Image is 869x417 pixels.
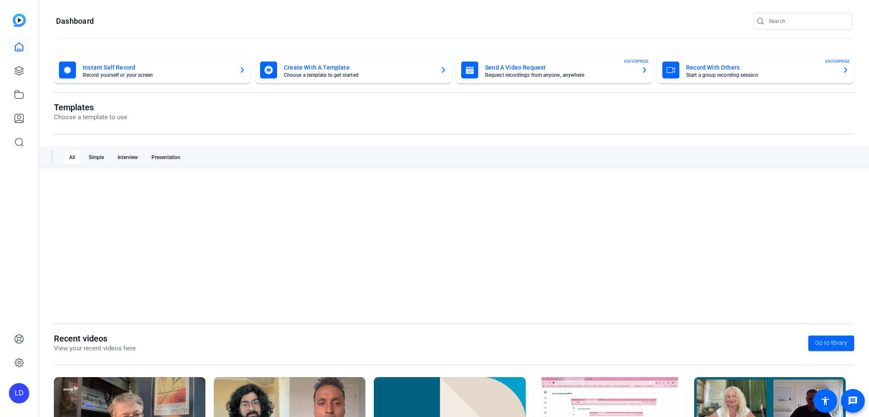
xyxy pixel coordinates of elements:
mat-icon: message [848,396,858,406]
span: Go to library [815,339,847,347]
div: Interview [112,151,143,164]
button: Record With OthersStart a group recording sessionENTERPRISE [657,56,854,84]
h1: Templates [54,102,127,112]
mat-card-title: Create With A Template [284,62,433,73]
a: Go to library [808,336,854,351]
mat-card-subtitle: Choose a template to get started [284,73,433,78]
button: Instant Self RecordRecord yourself or your screen [54,56,251,84]
mat-card-subtitle: Start a group recording session [686,73,835,78]
div: LD [9,383,29,403]
img: blue-gradient.svg [13,14,26,27]
h1: Dashboard [56,16,94,26]
p: View your recent videos here [54,344,136,353]
div: Simple [84,151,109,164]
mat-card-subtitle: Record yourself or your screen [83,73,232,78]
mat-card-subtitle: Request recordings from anyone, anywhere [485,73,634,78]
div: All [64,151,80,164]
input: Search [769,16,845,26]
mat-card-title: Instant Self Record [83,62,232,73]
button: Send A Video RequestRequest recordings from anyone, anywhereENTERPRISE [456,56,653,84]
p: Choose a template to use [54,112,127,122]
span: ENTERPRISE [624,58,649,64]
h1: Recent videos [54,333,136,344]
div: Presentation [146,151,185,164]
mat-icon: accessibility [820,396,830,406]
mat-card-title: Record With Others [686,62,835,73]
span: ENTERPRISE [825,58,850,64]
mat-card-title: Send A Video Request [485,62,634,73]
button: Create With A TemplateChoose a template to get started [255,56,452,84]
